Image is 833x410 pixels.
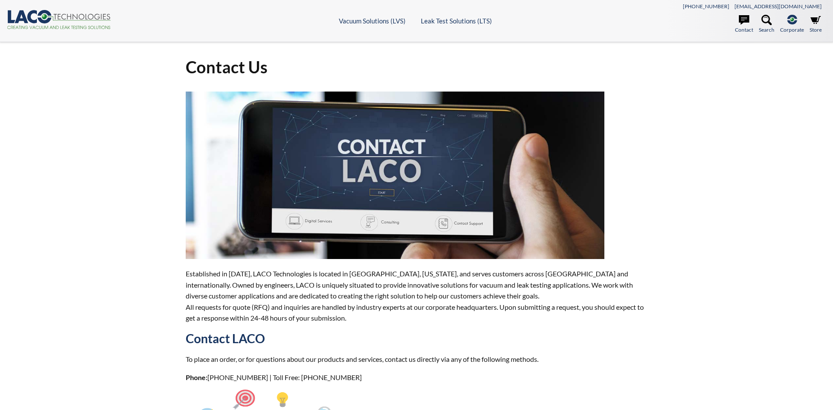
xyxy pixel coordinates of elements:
a: [EMAIL_ADDRESS][DOMAIN_NAME] [735,3,822,10]
a: [PHONE_NUMBER] [683,3,729,10]
a: Contact [735,15,753,34]
p: Established in [DATE], LACO Technologies is located in [GEOGRAPHIC_DATA], [US_STATE], and serves ... [186,268,647,324]
a: Store [810,15,822,34]
p: To place an order, or for questions about our products and services, contact us directly via any ... [186,354,647,365]
img: ContactUs.jpg [186,92,604,259]
a: Leak Test Solutions (LTS) [421,17,492,25]
a: Search [759,15,774,34]
a: Vacuum Solutions (LVS) [339,17,406,25]
strong: Phone: [186,373,207,381]
strong: Contact LACO [186,331,265,346]
p: [PHONE_NUMBER] | Toll Free: [PHONE_NUMBER] [186,372,647,383]
h1: Contact Us [186,56,647,78]
span: Corporate [780,26,804,34]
